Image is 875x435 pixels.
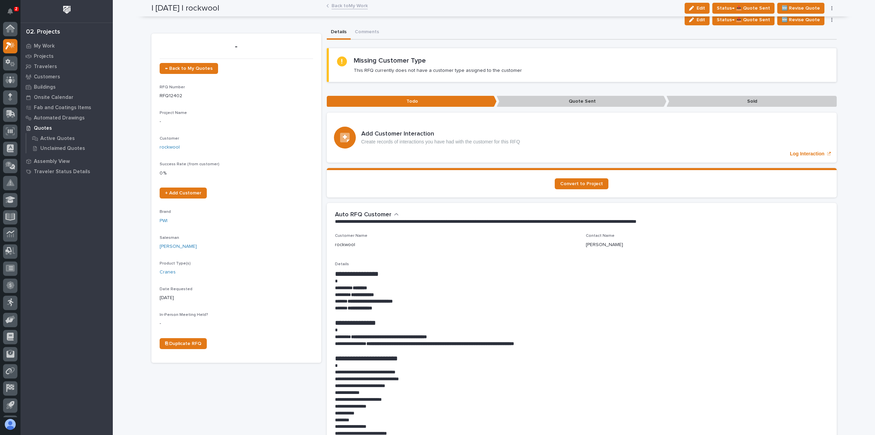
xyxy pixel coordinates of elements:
p: Traveler Status Details [34,169,90,175]
a: Projects [21,51,113,61]
a: ← Back to My Quotes [160,63,218,74]
button: users-avatar [3,417,17,432]
a: [PERSON_NAME] [160,243,197,250]
p: This RFQ currently does not have a customer type assigned to the customer [354,67,522,74]
p: Projects [34,53,54,60]
div: 02. Projects [26,28,60,36]
span: Date Requested [160,287,192,291]
p: 0 % [160,170,313,177]
a: Fab and Coatings Items [21,102,113,113]
h2: Missing Customer Type [354,56,426,65]
span: Contact Name [586,234,615,238]
span: Success Rate (from customer) [160,162,219,166]
span: Customer [160,137,179,141]
a: Log Interaction [327,113,837,163]
p: Quotes [34,125,52,131]
button: 🆕 Revise Quote [777,14,824,25]
a: PWI [160,217,167,225]
span: ← Back to My Quotes [165,66,213,71]
a: Active Quotes [26,133,113,143]
button: Edit [685,14,710,25]
p: [DATE] [160,294,313,302]
span: ⎘ Duplicate RFQ [165,341,201,346]
p: rockwool [335,241,355,248]
p: Active Quotes [40,136,75,142]
p: [PERSON_NAME] [586,241,623,248]
button: Comments [351,25,383,40]
p: Todo [327,96,497,107]
a: Customers [21,72,113,82]
p: Onsite Calendar [34,94,73,101]
button: Status→ 📤 Quote Sent [712,14,775,25]
span: Project Name [160,111,187,115]
span: Customer Name [335,234,367,238]
a: + Add Customer [160,188,207,199]
p: Buildings [34,84,56,90]
a: Onsite Calendar [21,92,113,102]
h3: Add Customer Interaction [361,130,520,138]
span: + Add Customer [165,191,201,195]
a: Cranes [160,269,176,276]
p: Sold [667,96,836,107]
p: My Work [34,43,55,49]
p: RFQ12402 [160,92,313,100]
a: Back toMy Work [332,1,368,9]
a: rockwool [160,144,180,151]
a: ⎘ Duplicate RFQ [160,338,207,349]
span: Salesman [160,236,179,240]
span: Brand [160,210,171,214]
a: Traveler Status Details [21,166,113,177]
div: Notifications2 [9,8,17,19]
button: Details [327,25,351,40]
p: Automated Drawings [34,115,85,121]
p: Assembly View [34,158,70,165]
p: - [160,118,313,125]
img: Workspace Logo [60,3,73,16]
p: Create records of interactions you have had with the customer for this RFQ [361,139,520,145]
a: Quotes [21,123,113,133]
a: My Work [21,41,113,51]
h2: Auto RFQ Customer [335,211,391,219]
span: In-Person Meeting Held? [160,313,208,317]
p: Fab and Coatings Items [34,105,91,111]
p: Log Interaction [790,151,824,157]
a: Buildings [21,82,113,92]
button: Notifications [3,4,17,18]
a: Automated Drawings [21,113,113,123]
a: Convert to Project [555,178,608,189]
p: 2 [15,7,17,11]
span: Product Type(s) [160,261,191,266]
a: Unclaimed Quotes [26,143,113,153]
span: 🆕 Revise Quote [782,16,820,24]
span: Edit [697,17,705,23]
p: - [160,320,313,327]
p: Customers [34,74,60,80]
p: Quote Sent [497,96,667,107]
button: Auto RFQ Customer [335,211,399,219]
a: Travelers [21,61,113,72]
span: Convert to Project [560,181,603,186]
span: Details [335,262,349,266]
p: - [160,42,313,52]
p: Unclaimed Quotes [40,145,85,152]
p: Travelers [34,64,57,70]
span: RFQ Number [160,85,185,89]
a: Assembly View [21,156,113,166]
span: Status→ 📤 Quote Sent [717,16,770,24]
